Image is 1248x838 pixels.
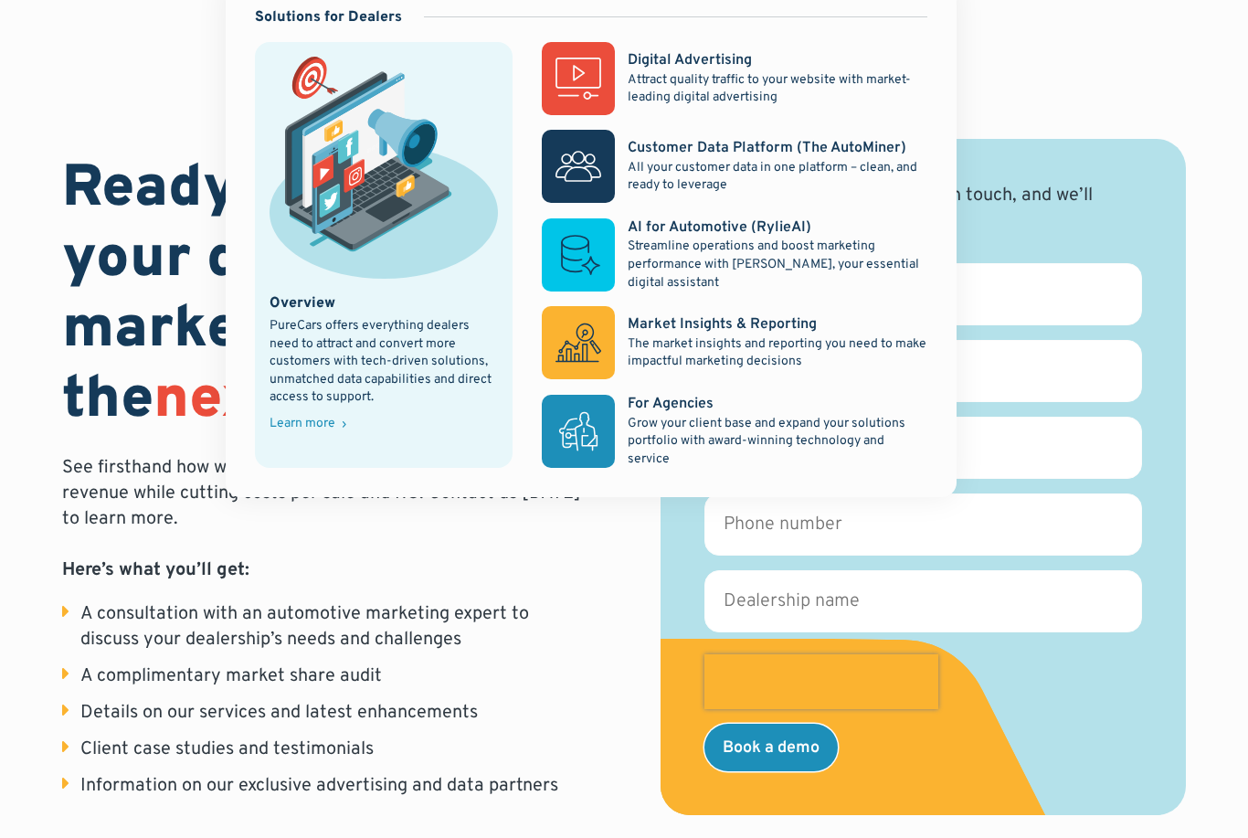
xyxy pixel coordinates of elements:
div: Customer Data Platform (The AutoMiner) [628,138,906,158]
p: Streamline operations and boost marketing performance with [PERSON_NAME], your essential digital ... [628,238,927,292]
iframe: reCAPTCHA [704,654,938,709]
a: Market Insights & ReportingThe market insights and reporting you need to make impactful marketing... [542,306,927,379]
div: Digital Advertising [628,50,752,70]
p: The market insights and reporting you need to make impactful marketing decisions [628,335,927,371]
a: Customer Data Platform (The AutoMiner)All your customer data in one platform – clean, and ready t... [542,130,927,203]
div: Learn more [270,418,335,430]
input: Dealership name [704,570,1142,632]
div: Solutions for Dealers [255,7,402,27]
div: Client case studies and testimonials [80,737,374,762]
input: Book a demo [704,724,838,771]
a: marketing illustration showing social media channels and campaignsOverviewPureCars offers everyth... [255,42,513,468]
div: Overview [270,293,335,313]
input: Phone number [704,493,1142,556]
strong: Here’s what you’ll get: [62,558,249,582]
div: AI for Automotive (RylieAI) [628,217,811,238]
a: Digital AdvertisingAttract quality traffic to your website with market-leading digital advertising [542,42,927,115]
div: A complimentary market share audit [80,663,382,689]
span: next level [153,364,431,439]
h1: Ready to take your digital marketing to the ? [62,155,587,436]
div: Information on our exclusive advertising and data partners [80,773,558,799]
div: A consultation with an automotive marketing expert to discuss your dealership’s needs and challenges [80,601,587,652]
p: Grow your client base and expand your solutions portfolio with award-winning technology and service [628,415,927,469]
a: AI for Automotive (RylieAI)Streamline operations and boost marketing performance with [PERSON_NAM... [542,217,927,292]
div: For Agencies [628,394,714,414]
div: Details on our services and latest enhancements [80,700,478,726]
p: Attract quality traffic to your website with market-leading digital advertising [628,71,927,107]
div: Market Insights & Reporting [628,314,817,334]
p: All your customer data in one platform – clean, and ready to leverage [628,159,927,195]
p: See firsthand how we’ve helped thousands of dealers increase revenue while cutting costs per sale... [62,455,587,583]
img: marketing illustration showing social media channels and campaigns [270,57,498,278]
div: PureCars offers everything dealers need to attract and convert more customers with tech-driven so... [270,317,498,407]
a: For AgenciesGrow your client base and expand your solutions portfolio with award-winning technolo... [542,394,927,468]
